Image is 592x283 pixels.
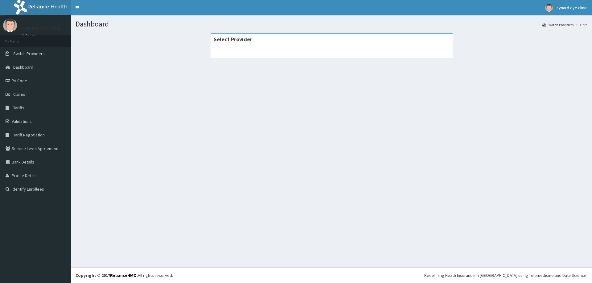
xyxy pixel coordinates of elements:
[574,22,587,27] li: Here
[542,22,573,27] a: Switch Providers
[22,34,36,38] a: Online
[13,91,25,97] span: Claims
[214,36,252,43] strong: Select Provider
[76,273,138,278] strong: Copyright © 2017 .
[3,18,17,32] img: User Image
[76,20,587,28] h1: Dashboard
[545,4,553,12] img: User Image
[13,132,45,138] span: Tariff Negotiation
[13,105,24,111] span: Tariffs
[557,5,587,10] span: cynard eye clinic
[71,267,592,283] footer: All rights reserved.
[424,272,587,278] div: Redefining Heath Insurance in [GEOGRAPHIC_DATA] using Telemedicine and Data Science!
[22,25,62,30] p: cynard eye clinic
[13,64,33,70] span: Dashboard
[110,273,137,278] a: RelianceHMO
[13,51,45,56] span: Switch Providers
